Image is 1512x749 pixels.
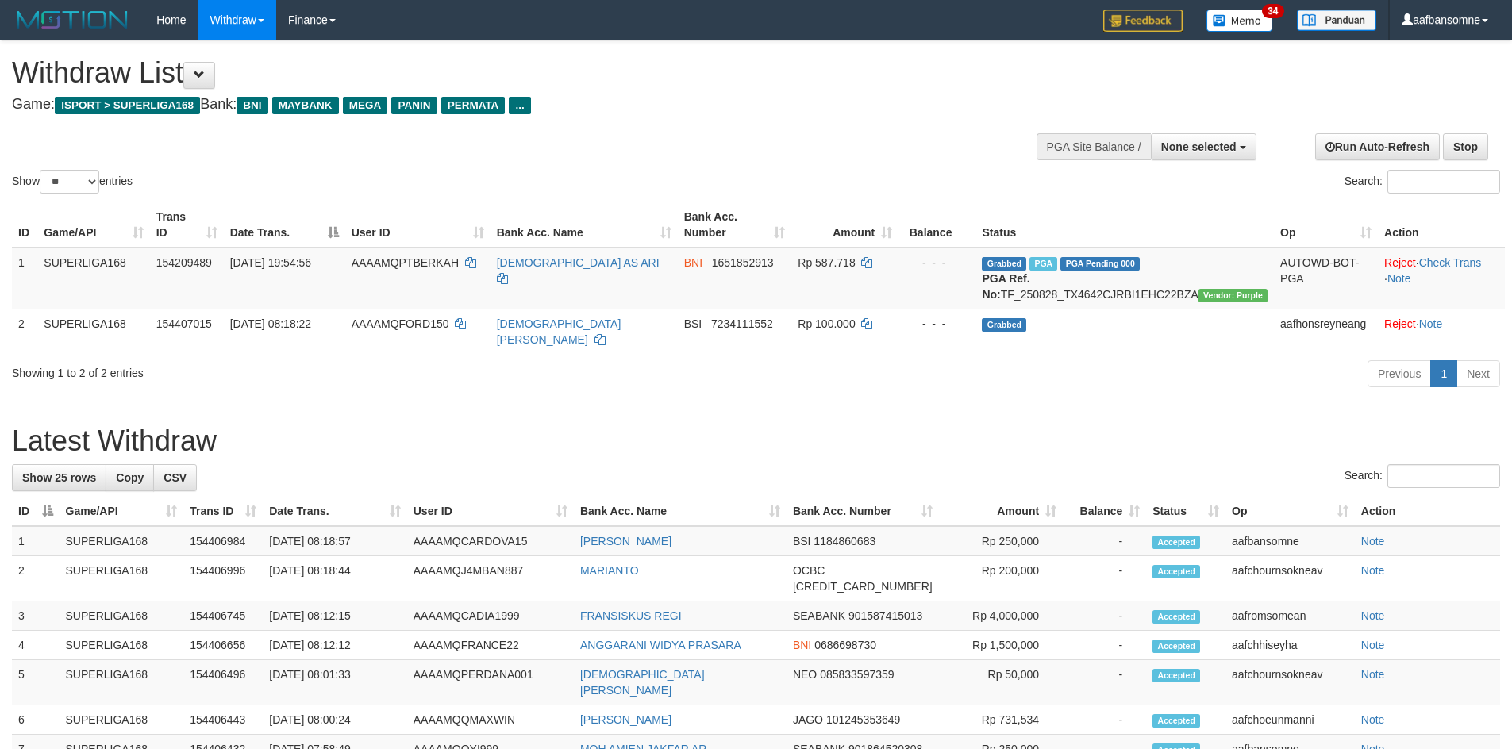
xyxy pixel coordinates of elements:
img: Button%20Memo.svg [1206,10,1273,32]
a: CSV [153,464,197,491]
td: SUPERLIGA168 [60,705,184,735]
td: SUPERLIGA168 [60,526,184,556]
a: 1 [1430,360,1457,387]
td: [DATE] 08:12:15 [263,601,407,631]
td: SUPERLIGA168 [60,556,184,601]
div: PGA Site Balance / [1037,133,1151,160]
td: aafhonsreyneang [1274,309,1378,354]
span: Show 25 rows [22,471,96,484]
button: None selected [1151,133,1256,160]
th: Trans ID: activate to sort column ascending [183,497,263,526]
span: 154407015 [156,317,212,330]
a: Previous [1368,360,1431,387]
td: [DATE] 08:12:12 [263,631,407,660]
div: - - - [905,316,969,332]
td: AAAAMQCADIA1999 [407,601,574,631]
span: PANIN [391,97,437,114]
th: Op: activate to sort column ascending [1274,202,1378,248]
span: Copy [116,471,144,484]
th: Date Trans.: activate to sort column ascending [263,497,407,526]
td: 4 [12,631,60,660]
th: Amount: activate to sort column ascending [791,202,898,248]
a: Note [1361,639,1385,651]
td: Rp 50,000 [939,660,1063,705]
th: Game/API: activate to sort column ascending [60,497,184,526]
td: 2 [12,556,60,601]
span: ISPORT > SUPERLIGA168 [55,97,200,114]
span: CSV [164,471,187,484]
span: OCBC [793,564,825,577]
td: 154406984 [183,526,263,556]
span: Copy 0686698730 to clipboard [814,639,876,651]
span: Copy 1184860683 to clipboard [814,535,875,547]
input: Search: [1387,170,1500,194]
span: None selected [1161,140,1237,153]
td: 1 [12,526,60,556]
td: 154406656 [183,631,263,660]
h1: Latest Withdraw [12,425,1500,457]
td: Rp 4,000,000 [939,601,1063,631]
a: Reject [1384,256,1416,269]
th: Game/API: activate to sort column ascending [37,202,149,248]
span: Copy 1651852913 to clipboard [712,256,774,269]
th: Amount: activate to sort column ascending [939,497,1063,526]
label: Search: [1345,464,1500,488]
span: 154209489 [156,256,212,269]
td: AAAAMQCARDOVA15 [407,526,574,556]
a: Note [1361,535,1385,547]
td: [DATE] 08:18:57 [263,526,407,556]
td: aafchhiseyha [1225,631,1355,660]
a: [PERSON_NAME] [580,713,671,726]
span: JAGO [793,713,823,726]
td: - [1063,631,1146,660]
td: [DATE] 08:01:33 [263,660,407,705]
td: - [1063,660,1146,705]
td: aafromsomean [1225,601,1355,631]
th: Action [1355,497,1500,526]
td: · · [1378,248,1505,309]
td: SUPERLIGA168 [60,601,184,631]
th: User ID: activate to sort column ascending [345,202,491,248]
th: Balance: activate to sort column ascending [1063,497,1146,526]
span: Accepted [1152,565,1200,578]
span: [DATE] 19:54:56 [230,256,311,269]
h4: Game: Bank: [12,97,992,113]
a: Run Auto-Refresh [1315,133,1440,160]
span: Copy 7234111552 to clipboard [711,317,773,330]
th: Bank Acc. Name: activate to sort column ascending [574,497,787,526]
td: SUPERLIGA168 [60,660,184,705]
td: [DATE] 08:18:44 [263,556,407,601]
td: aafchoeunmanni [1225,705,1355,735]
span: Accepted [1152,714,1200,728]
td: 2 [12,309,37,354]
span: MAYBANK [272,97,339,114]
a: Note [1387,272,1411,285]
td: · [1378,309,1505,354]
a: Note [1419,317,1443,330]
td: Rp 200,000 [939,556,1063,601]
th: Action [1378,202,1505,248]
td: - [1063,705,1146,735]
th: Status: activate to sort column ascending [1146,497,1225,526]
td: aafchournsokneav [1225,660,1355,705]
a: Check Trans [1419,256,1482,269]
a: Next [1456,360,1500,387]
td: TF_250828_TX4642CJRBI1EHC22BZA [975,248,1274,309]
span: Vendor URL: https://trx4.1velocity.biz [1198,289,1268,302]
span: Copy 693816522488 to clipboard [793,580,933,593]
a: ANGGARANI WIDYA PRASARA [580,639,741,651]
span: 34 [1262,4,1283,18]
td: aafchournsokneav [1225,556,1355,601]
span: AAAAMQFORD150 [352,317,449,330]
span: Accepted [1152,640,1200,653]
span: MEGA [343,97,388,114]
b: PGA Ref. No: [982,272,1029,301]
span: PGA Pending [1060,257,1140,271]
span: Accepted [1152,536,1200,549]
span: BNI [237,97,267,114]
input: Search: [1387,464,1500,488]
label: Show entries [12,170,133,194]
td: AAAAMQPERDANA001 [407,660,574,705]
span: BNI [684,256,702,269]
label: Search: [1345,170,1500,194]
